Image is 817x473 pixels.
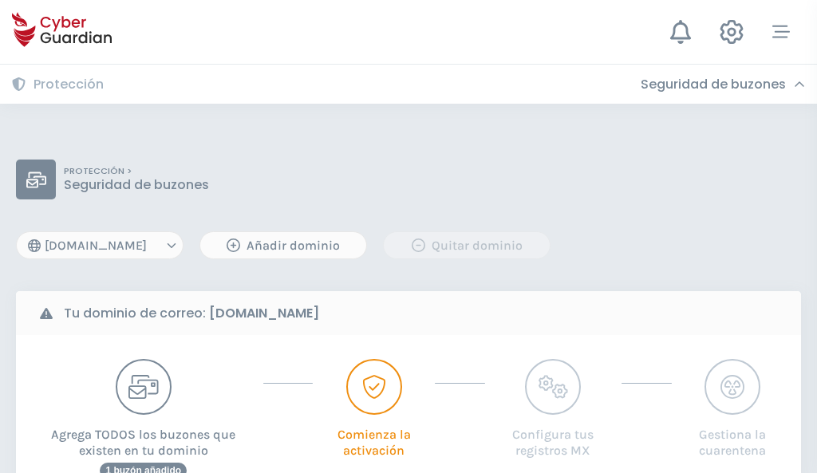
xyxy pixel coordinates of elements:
[329,359,419,459] button: Comienza la activación
[329,415,419,459] p: Comienza la activación
[199,231,367,259] button: Añadir dominio
[688,415,777,459] p: Gestiona la cuarentena
[688,359,777,459] button: Gestiona la cuarentena
[209,304,319,322] strong: [DOMAIN_NAME]
[64,177,209,193] p: Seguridad de buzones
[64,166,209,177] p: PROTECCIÓN >
[40,415,247,459] p: Agrega TODOS los buzones que existen en tu dominio
[396,236,538,255] div: Quitar dominio
[34,77,104,93] h3: Protección
[64,304,319,323] b: Tu dominio de correo:
[641,77,786,93] h3: Seguridad de buzones
[501,415,606,459] p: Configura tus registros MX
[501,359,606,459] button: Configura tus registros MX
[641,77,805,93] div: Seguridad de buzones
[383,231,551,259] button: Quitar dominio
[212,236,354,255] div: Añadir dominio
